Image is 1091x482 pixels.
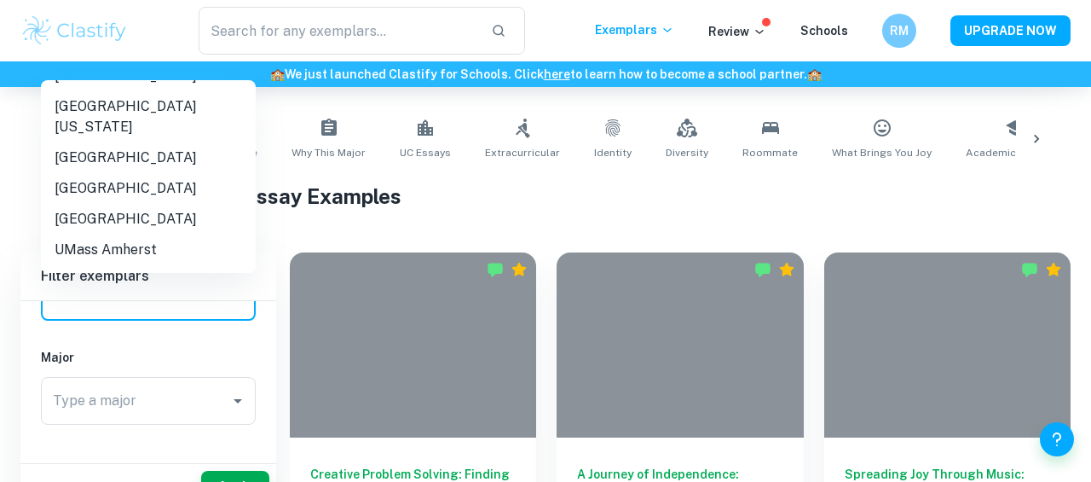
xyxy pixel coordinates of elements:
[41,348,256,367] h6: Major
[41,173,256,204] li: [GEOGRAPHIC_DATA]
[666,145,708,160] span: Diversity
[890,21,909,40] h6: RM
[742,145,798,160] span: Roommate
[20,253,276,300] h6: Filter exemplars
[41,91,256,142] li: [GEOGRAPHIC_DATA][US_STATE]
[73,181,1019,212] h1: All Supplemental Essay Examples
[41,265,256,316] li: [GEOGRAPHIC_DATA][US_STATE]
[594,145,632,160] span: Identity
[41,204,256,235] li: [GEOGRAPHIC_DATA]
[595,20,674,39] p: Exemplars
[20,14,129,48] img: Clastify logo
[3,65,1088,84] h6: We just launched Clastify for Schools. Click to learn how to become a school partner.
[41,142,256,173] li: [GEOGRAPHIC_DATA]
[754,261,771,278] img: Marked
[41,235,256,265] li: UMass Amherst
[807,67,822,81] span: 🏫
[292,145,366,160] span: Why This Major
[544,67,570,81] a: here
[199,7,477,55] input: Search for any exemplars...
[1021,261,1038,278] img: Marked
[800,24,848,38] a: Schools
[832,145,932,160] span: What Brings You Joy
[882,14,916,48] button: RM
[400,145,451,160] span: UC Essays
[966,145,1064,160] span: Academic Interests
[950,15,1071,46] button: UPGRADE NOW
[226,389,250,413] button: Open
[778,261,795,278] div: Premium
[487,261,504,278] img: Marked
[1040,422,1074,456] button: Help and Feedback
[511,261,528,278] div: Premium
[485,145,560,160] span: Extracurricular
[41,452,256,471] h6: Decision
[1045,261,1062,278] div: Premium
[708,22,766,41] p: Review
[270,67,285,81] span: 🏫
